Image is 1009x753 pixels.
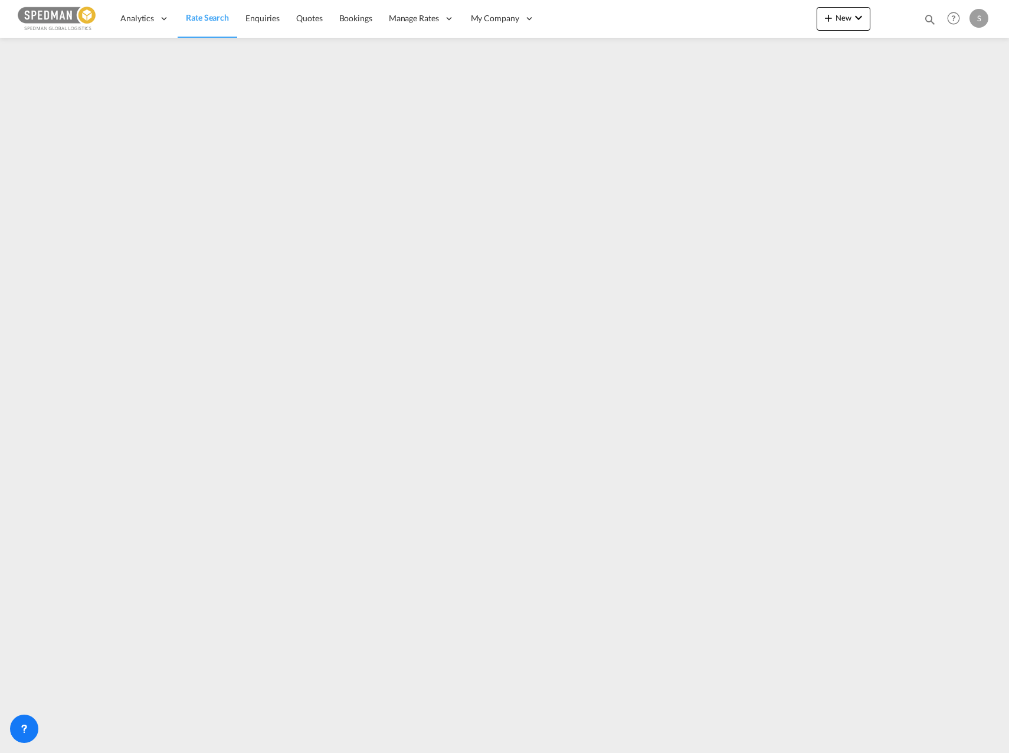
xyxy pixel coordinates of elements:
[923,13,936,31] div: icon-magnify
[296,13,322,23] span: Quotes
[944,8,964,28] span: Help
[944,8,969,30] div: Help
[923,13,936,26] md-icon: icon-magnify
[471,12,519,24] span: My Company
[389,12,439,24] span: Manage Rates
[969,9,988,28] div: S
[18,5,97,32] img: c12ca350ff1b11efb6b291369744d907.png
[821,11,836,25] md-icon: icon-plus 400-fg
[339,13,372,23] span: Bookings
[186,12,229,22] span: Rate Search
[245,13,280,23] span: Enquiries
[817,7,870,31] button: icon-plus 400-fgNewicon-chevron-down
[851,11,866,25] md-icon: icon-chevron-down
[821,13,866,22] span: New
[120,12,154,24] span: Analytics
